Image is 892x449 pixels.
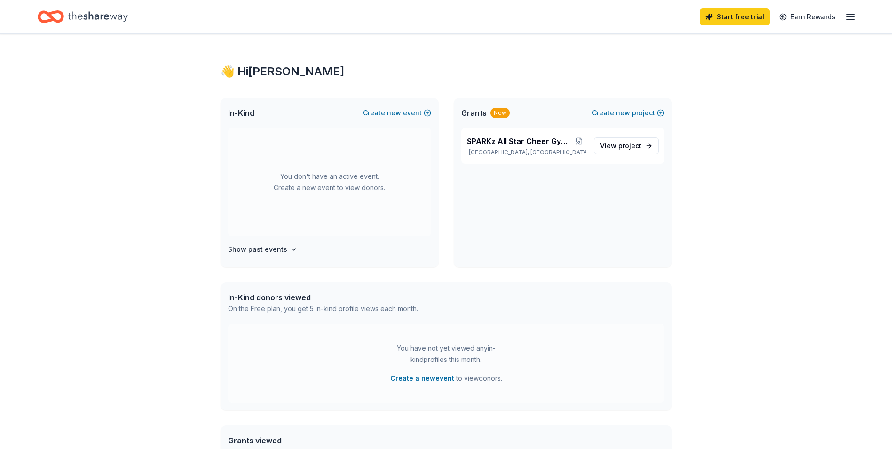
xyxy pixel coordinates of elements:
span: project [618,142,641,150]
span: new [616,107,630,119]
a: Start free trial [700,8,770,25]
span: In-Kind [228,107,254,119]
div: 👋 Hi [PERSON_NAME] [221,64,672,79]
span: to view donors . [390,373,502,384]
div: In-Kind donors viewed [228,292,418,303]
a: Earn Rewards [774,8,841,25]
div: On the Free plan, you get 5 in-kind profile views each month. [228,303,418,314]
span: SPARKz All Star Cheer Gym Fundraiser [467,136,572,147]
a: View project [594,137,659,154]
button: Show past events [228,244,298,255]
div: You have not yet viewed any in-kind profiles this month. [387,343,505,365]
div: You don't have an active event. Create a new event to view donors. [228,128,431,236]
button: Createnewevent [363,107,431,119]
p: [GEOGRAPHIC_DATA], [GEOGRAPHIC_DATA] [467,149,586,156]
button: Createnewproject [592,107,664,119]
span: Grants [461,107,487,119]
h4: Show past events [228,244,287,255]
span: View [600,140,641,152]
button: Create a newevent [390,373,454,384]
span: new [387,107,401,119]
div: Grants viewed [228,435,413,446]
div: New [490,108,510,118]
a: Home [38,6,128,28]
